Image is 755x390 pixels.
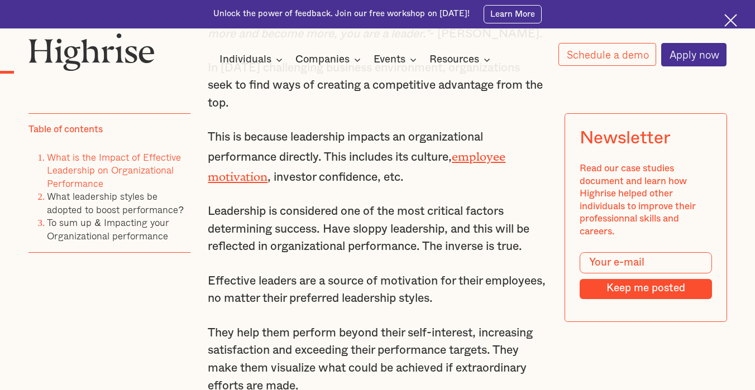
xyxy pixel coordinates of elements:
[208,59,547,112] p: In [DATE] challenging business environment, organizations seek to find ways of creating a competi...
[579,162,712,238] div: Read our case studies document and learn how Highrise helped other individuals to improve their p...
[295,53,364,66] div: Companies
[208,128,547,186] p: This is because leadership impacts an organizational performance directly. This includes its cult...
[724,14,737,27] img: Cross icon
[213,8,470,20] div: Unlock the power of feedback. Join our free workshop on [DATE]!
[579,252,712,298] form: Modal Form
[429,53,479,66] div: Resources
[219,53,286,66] div: Individuals
[47,215,169,243] a: To sum up & Impacting your Organizational performance
[579,128,670,148] div: Newsletter
[374,53,405,66] div: Events
[28,123,103,136] div: Table of contents
[219,53,271,66] div: Individuals
[579,279,712,298] input: Keep me posted
[208,150,505,177] a: employee motivation
[558,43,657,66] a: Schedule a demo
[208,203,547,256] p: Leadership is considered one of the most critical factors determining success. Have sloppy leader...
[484,5,542,23] a: Learn More
[28,33,155,71] img: Highrise logo
[47,150,181,191] a: What is the Impact of Effective Leadership on Organizational Performance
[295,53,350,66] div: Companies
[661,43,727,66] a: Apply now
[47,189,183,216] a: What leadership styles be adopted to boost performance?
[579,252,712,273] input: Your e-mail
[374,53,420,66] div: Events
[429,53,494,66] div: Resources
[208,272,547,307] p: Effective leaders are a source of motivation for their employees, no matter their preferred leade...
